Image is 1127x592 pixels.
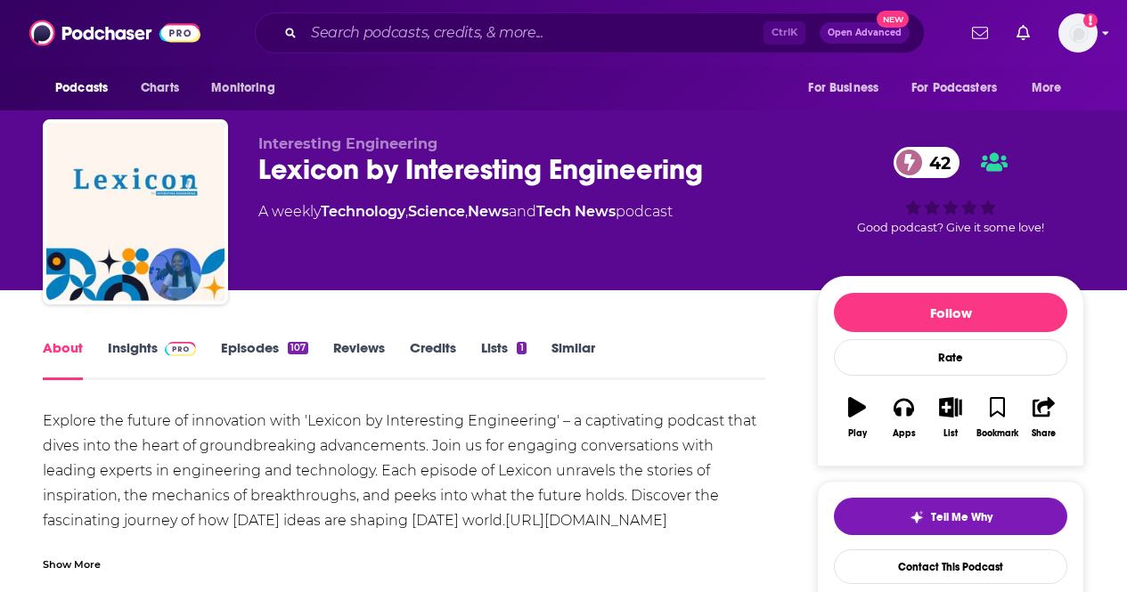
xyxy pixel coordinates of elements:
[29,16,200,50] img: Podchaser - Follow, Share and Rate Podcasts
[834,549,1067,584] a: Contact This Podcast
[211,76,274,101] span: Monitoring
[43,71,131,105] button: open menu
[965,18,995,48] a: Show notifications dropdown
[834,385,880,450] button: Play
[894,147,960,178] a: 42
[1019,71,1084,105] button: open menu
[255,12,925,53] div: Search podcasts, credits, & more...
[910,510,924,524] img: tell me why sparkle
[129,71,190,105] a: Charts
[108,339,196,380] a: InsightsPodchaser Pro
[1009,18,1037,48] a: Show notifications dropdown
[796,71,901,105] button: open menu
[820,22,910,44] button: Open AdvancedNew
[258,201,673,223] div: A weekly podcast
[221,339,308,380] a: Episodes107
[165,342,196,356] img: Podchaser Pro
[321,203,405,220] a: Technology
[505,512,667,529] a: [URL][DOMAIN_NAME]
[1032,76,1062,101] span: More
[817,135,1084,246] div: 42Good podcast? Give it some love!
[46,123,225,301] img: Lexicon by Interesting Engineering
[1058,13,1098,53] span: Logged in as CierraSunPR
[976,428,1018,439] div: Bookmark
[465,203,468,220] span: ,
[141,76,179,101] span: Charts
[911,76,997,101] span: For Podcasters
[931,510,992,524] span: Tell Me Why
[333,339,385,380] a: Reviews
[834,293,1067,332] button: Follow
[410,339,456,380] a: Credits
[468,203,509,220] a: News
[43,409,765,533] div: Explore the future of innovation with 'Lexicon by Interesting Engineering' – a captivating podcas...
[834,498,1067,535] button: tell me why sparkleTell Me Why
[857,221,1044,234] span: Good podcast? Give it some love!
[927,385,974,450] button: List
[509,203,536,220] span: and
[1021,385,1067,450] button: Share
[199,71,298,105] button: open menu
[288,342,308,354] div: 107
[517,342,526,354] div: 1
[304,19,764,47] input: Search podcasts, credits, & more...
[834,339,1067,376] div: Rate
[808,76,878,101] span: For Business
[1083,13,1098,28] svg: Add a profile image
[408,203,465,220] a: Science
[900,71,1023,105] button: open menu
[880,385,927,450] button: Apps
[536,203,616,220] a: Tech News
[943,428,958,439] div: List
[405,203,408,220] span: ,
[1032,428,1056,439] div: Share
[43,339,83,380] a: About
[258,135,437,152] span: Interesting Engineering
[1058,13,1098,53] button: Show profile menu
[481,339,526,380] a: Lists1
[848,428,867,439] div: Play
[55,76,108,101] span: Podcasts
[893,428,916,439] div: Apps
[911,147,960,178] span: 42
[877,11,909,28] span: New
[828,28,902,37] span: Open Advanced
[974,385,1020,450] button: Bookmark
[551,339,595,380] a: Similar
[1058,13,1098,53] img: User Profile
[764,21,805,45] span: Ctrl K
